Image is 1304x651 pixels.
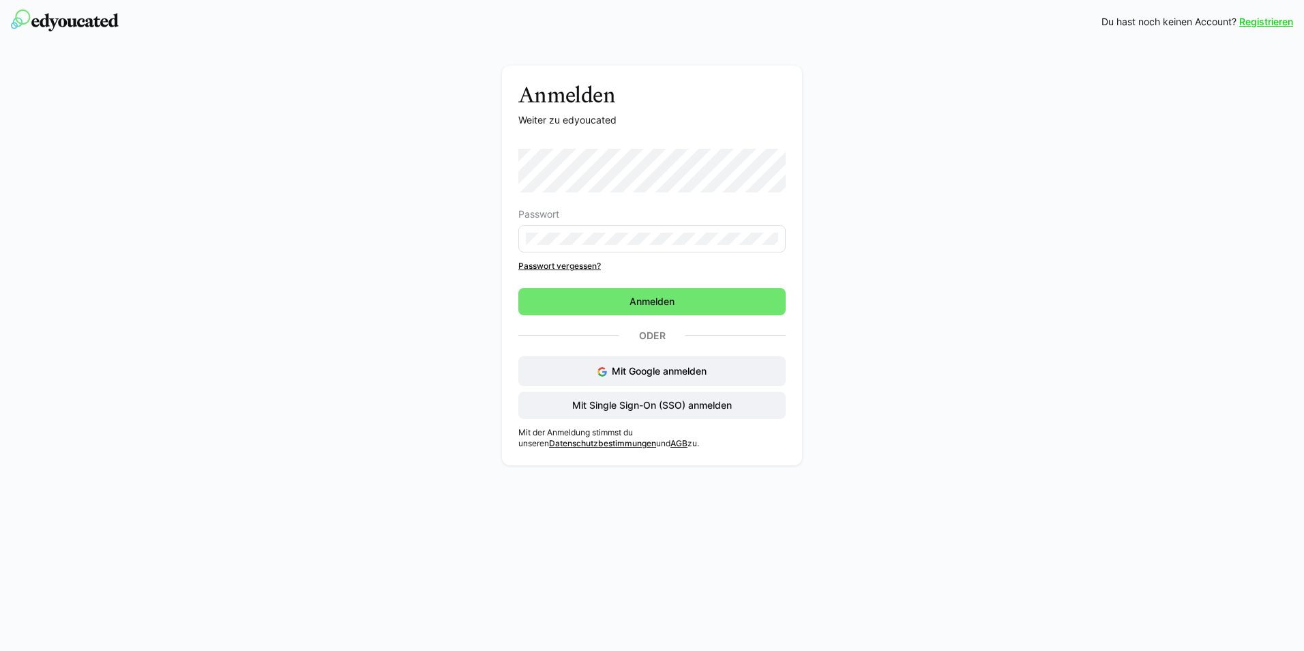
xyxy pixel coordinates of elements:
img: edyoucated [11,10,119,31]
span: Passwort [518,209,559,220]
p: Weiter zu edyoucated [518,113,786,127]
h3: Anmelden [518,82,786,108]
a: Datenschutzbestimmungen [549,438,656,448]
button: Mit Google anmelden [518,356,786,386]
a: AGB [670,438,687,448]
span: Du hast noch keinen Account? [1101,15,1236,29]
button: Mit Single Sign-On (SSO) anmelden [518,392,786,419]
button: Anmelden [518,288,786,315]
p: Oder [619,326,685,345]
a: Passwort vergessen? [518,261,786,272]
span: Anmelden [627,295,677,308]
p: Mit der Anmeldung stimmst du unseren und zu. [518,427,786,449]
a: Registrieren [1239,15,1293,29]
span: Mit Google anmelden [612,365,707,377]
span: Mit Single Sign-On (SSO) anmelden [570,399,734,412]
